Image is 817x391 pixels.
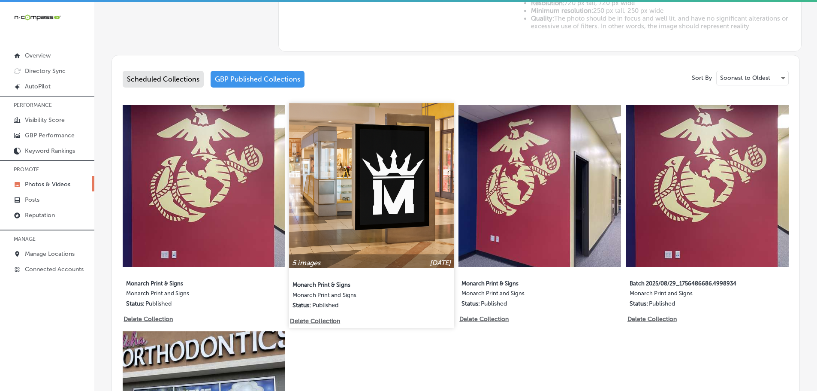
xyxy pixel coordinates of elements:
p: Delete Collection [627,315,676,323]
p: Overview [25,52,51,59]
p: Soonest to Oldest [720,74,770,82]
p: Published [481,300,507,307]
label: Monarch Print and Signs [630,290,752,300]
div: GBP Published Collections [211,71,304,88]
p: Connected Accounts [25,266,84,273]
img: 660ab0bf-5cc7-4cb8-ba1c-48b5ae0f18e60NCTV_CLogo_TV_Black_-500x88.png [14,13,61,21]
label: Monarch Print and Signs [126,290,249,300]
img: Collection thumbnail [458,105,621,267]
p: [DATE] [430,258,451,267]
p: Manage Locations [25,250,75,258]
p: Reputation [25,212,55,219]
p: Status: [126,300,145,307]
p: Status: [630,300,648,307]
img: Collection thumbnail [289,103,454,268]
p: GBP Performance [25,132,75,139]
p: Directory Sync [25,67,66,75]
p: Delete Collection [124,315,172,323]
img: Collection thumbnail [123,105,285,267]
p: Published [312,301,339,309]
label: Monarch Print & Signs [461,275,584,290]
p: Photos & Videos [25,181,70,188]
p: Published [649,300,675,307]
p: Published [145,300,172,307]
p: Status: [292,301,311,309]
p: Sort By [692,74,712,82]
label: Monarch Print & Signs [292,276,417,291]
p: Visibility Score [25,116,65,124]
p: Delete Collection [459,315,508,323]
div: Scheduled Collections [123,71,204,88]
p: Keyword Rankings [25,147,75,155]
p: AutoPilot [25,83,51,90]
img: Collection thumbnail [626,105,789,267]
p: Posts [25,196,39,203]
label: Batch 2025/08/29_1756486686.4998934 [630,275,752,290]
label: Monarch Print and Signs [461,290,584,300]
p: 5 images [292,258,321,267]
p: Delete Collection [290,317,339,324]
p: Status: [461,300,480,307]
label: Monarch Print & Signs [126,275,249,290]
div: Soonest to Oldest [717,71,788,85]
label: Monarch Print and Signs [292,291,417,301]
